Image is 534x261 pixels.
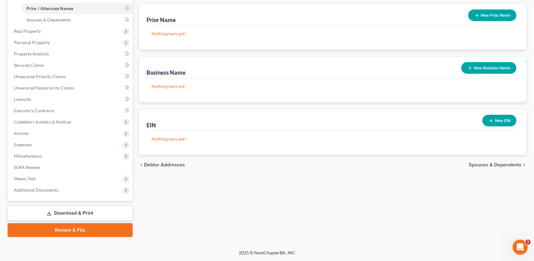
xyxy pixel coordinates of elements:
span: Miscellaneous [14,153,42,159]
p: Nothing here yet! [152,83,514,90]
span: Spouses & Dependents [469,162,521,167]
span: 3 [525,240,531,245]
a: Unsecured Nonpriority Claims [9,82,133,94]
span: Secured Claims [14,62,44,68]
a: Spouses & Dependents [21,14,133,26]
div: EIN [146,121,156,129]
span: Property Analysis [14,51,49,56]
span: Income [14,130,28,136]
button: New EIN [482,115,516,126]
button: New Prior Name [468,9,516,21]
a: Property Analysis [9,48,133,60]
i: chevron_right [521,162,526,167]
span: Real Property [14,28,41,34]
a: SOFA Review [9,162,133,173]
span: Personal Property [14,40,50,45]
a: Executory Contracts [9,105,133,116]
div: Business Name [146,69,186,76]
a: Lawsuits [9,94,133,105]
p: Nothing here yet! [152,136,514,142]
span: Debtor Addresses [144,162,185,167]
a: Review & File [8,223,133,237]
a: Download & Print [8,206,133,221]
span: Lawsuits [14,96,31,102]
p: Nothing here yet! [152,31,514,37]
button: Spouses & Dependents chevron_right [469,162,526,167]
span: Executory Contracts [14,108,54,113]
span: Additional Documents [14,187,58,193]
i: chevron_left [139,162,144,167]
a: Secured Claims [9,60,133,71]
span: Codebtors Insiders & Notices [14,119,71,125]
button: New Business Name [461,62,516,74]
button: chevron_left Debtor Addresses [139,162,185,167]
span: Unsecured Nonpriority Claims [14,85,74,90]
div: Prior Name [146,16,176,24]
span: Unsecured Priority Claims [14,74,66,79]
a: Unsecured Priority Claims [9,71,133,82]
div: 2025 © NextChapterBK, INC [88,250,447,261]
span: SOFA Review [14,165,40,170]
iframe: Intercom live chat [513,240,528,255]
a: Prior / Alternate Names [21,3,133,14]
span: Means Test [14,176,36,181]
span: Expenses [14,142,32,147]
span: Spouses & Dependents [26,17,71,22]
span: Prior / Alternate Names [26,6,73,11]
